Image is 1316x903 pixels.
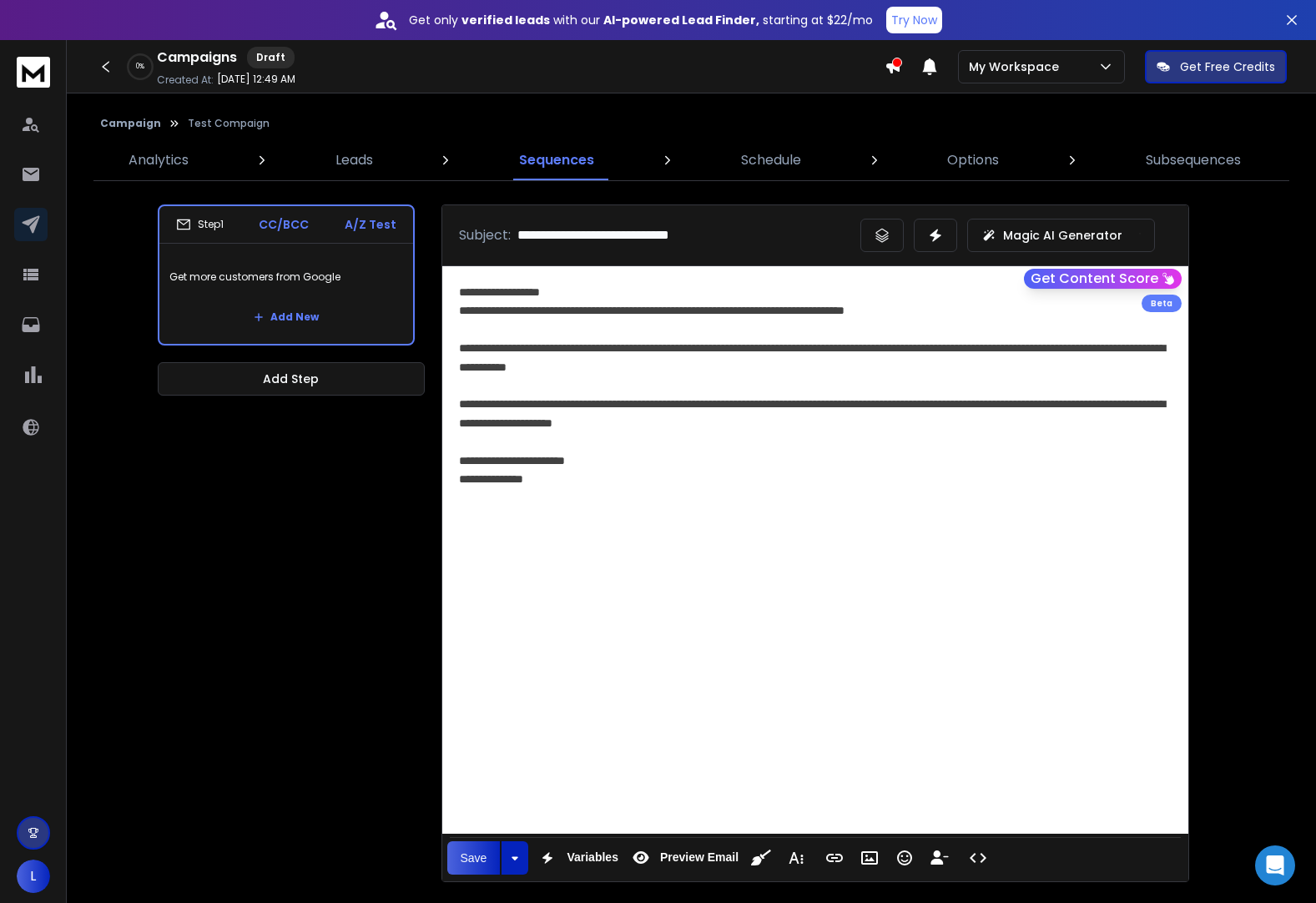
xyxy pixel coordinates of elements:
a: Leads [325,140,383,180]
button: Try Now [886,7,942,33]
p: Schedule [741,150,801,170]
p: Get only with our starting at $22/mo [409,12,873,28]
p: Analytics [129,150,189,170]
p: Leads [335,150,373,170]
button: Add Step [158,362,425,396]
button: Get Content Score [1024,269,1182,289]
button: Preview Email [625,841,742,875]
button: More Text [780,841,812,875]
button: Insert Unsubscribe Link [924,841,955,875]
button: Insert Link (Ctrl+K) [819,841,850,875]
button: Code View [962,841,994,875]
span: Preview Email [657,850,742,865]
button: Magic AI Generator [967,219,1155,252]
strong: AI-powered Lead Finder, [603,12,759,28]
p: Subsequences [1146,150,1241,170]
p: Get Free Credits [1180,58,1275,75]
button: Clean HTML [745,841,777,875]
p: My Workspace [969,58,1066,75]
p: CC/BCC [259,216,309,233]
a: Options [937,140,1009,180]
button: Variables [532,841,622,875]
button: L [17,860,50,893]
div: Open Intercom Messenger [1255,845,1295,885]
button: Save [447,841,501,875]
a: Subsequences [1136,140,1251,180]
button: Add New [240,300,332,334]
a: Sequences [509,140,604,180]
h1: Campaigns [157,48,237,68]
p: Created At: [157,73,214,87]
img: logo [17,57,50,88]
button: Get Free Credits [1145,50,1287,83]
p: Options [947,150,999,170]
p: Test Compaign [188,117,270,130]
button: Insert Image (Ctrl+P) [854,841,885,875]
p: 0 % [136,62,144,72]
p: [DATE] 12:49 AM [217,73,295,86]
div: Beta [1142,295,1182,312]
p: Subject: [459,225,511,245]
div: Draft [247,47,295,68]
span: Variables [563,850,622,865]
div: Step 1 [176,217,224,232]
a: Schedule [731,140,811,180]
strong: verified leads [461,12,550,28]
p: Magic AI Generator [1003,227,1122,244]
button: Campaign [100,117,161,130]
a: Analytics [118,140,199,180]
li: Step1CC/BCCA/Z TestGet more customers from GoogleAdd New [158,204,415,346]
p: Get more customers from Google [169,254,403,300]
p: Sequences [519,150,594,170]
p: Try Now [891,12,937,28]
button: Emoticons [889,841,920,875]
p: A/Z Test [345,216,396,233]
